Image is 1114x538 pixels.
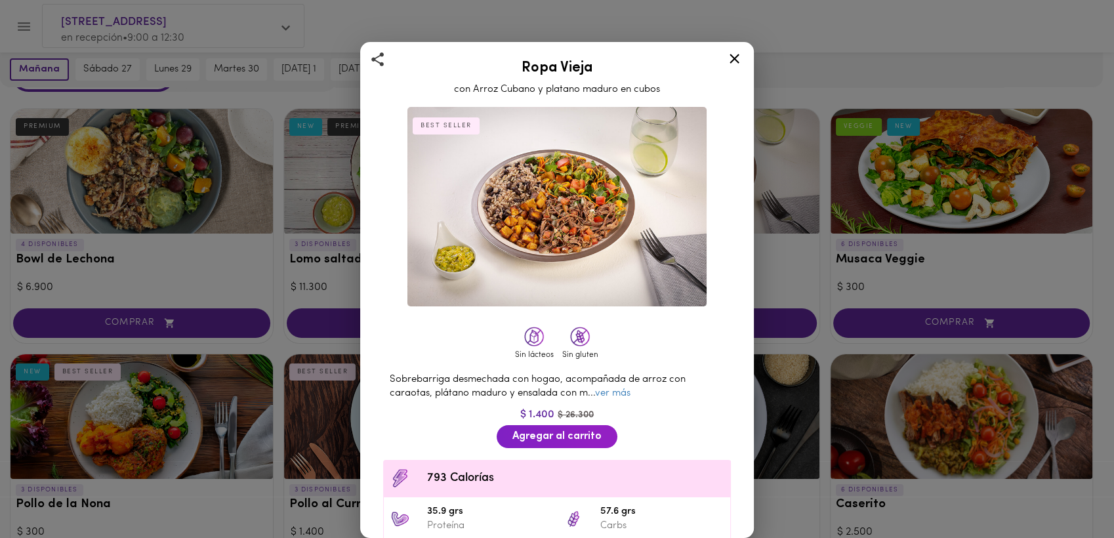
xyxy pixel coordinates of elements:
span: 793 Calorías [427,470,724,487]
a: ver más [595,388,630,398]
p: Proteína [427,519,550,533]
span: 57.6 grs [600,505,724,520]
img: Ropa Vieja [407,107,707,306]
img: dairyfree.png [524,327,544,346]
div: Sin lácteos [514,350,554,361]
img: 35.9 grs Proteína [390,509,410,529]
button: Agregar al carrito [497,425,617,448]
span: con Arroz Cubano y platano maduro en cubos [454,85,660,94]
img: glutenfree.png [570,327,590,346]
p: Carbs [600,519,724,533]
img: Contenido calórico [390,468,410,488]
h2: Ropa Vieja [377,60,737,76]
div: Sin gluten [560,350,600,361]
span: Sobrebarriga desmechada con hogao, acompañada de arroz con caraotas, plátano maduro y ensalada co... [390,375,686,398]
span: Agregar al carrito [512,430,602,443]
div: BEST SELLER [413,117,480,134]
iframe: Messagebird Livechat Widget [1038,462,1101,525]
span: $ 26.300 [558,410,594,420]
img: 57.6 grs Carbs [564,509,583,529]
div: $ 1.400 [377,407,737,423]
span: 35.9 grs [427,505,550,520]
